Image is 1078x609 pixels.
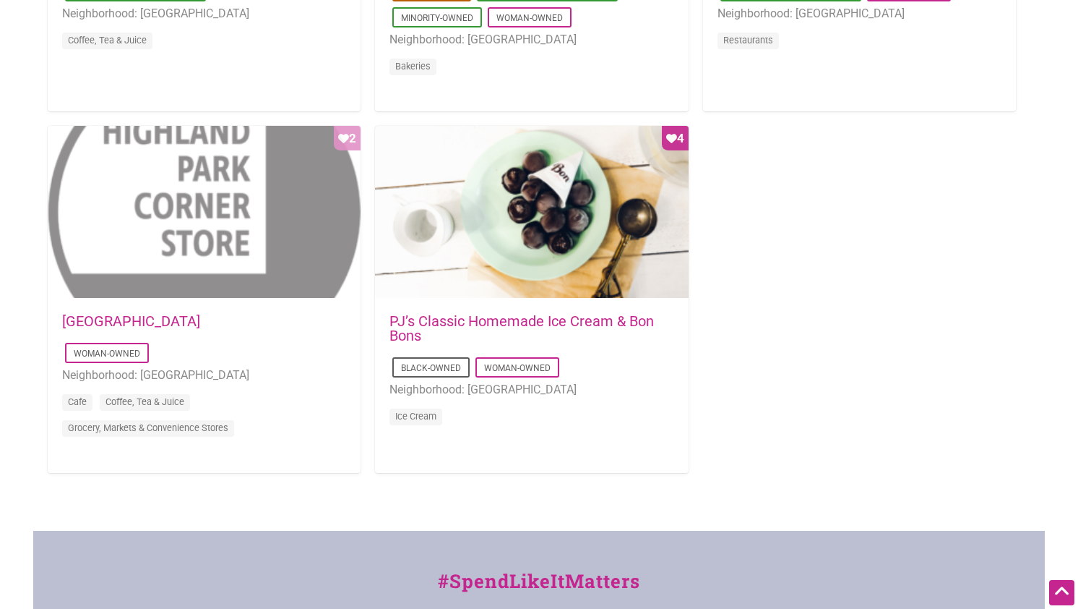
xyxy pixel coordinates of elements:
[68,35,147,46] a: Coffee, Tea & Juice
[68,422,228,433] a: Grocery, Markets & Convenience Stores
[401,363,461,373] a: Black-Owned
[717,4,1001,23] li: Neighborhood: [GEOGRAPHIC_DATA]
[105,396,184,407] a: Coffee, Tea & Juice
[496,13,563,23] a: Woman-Owned
[62,312,200,330] a: [GEOGRAPHIC_DATA]
[401,13,473,23] a: Minority-Owned
[62,366,346,385] li: Neighborhood: [GEOGRAPHIC_DATA]
[389,312,654,344] a: PJ’s Classic Homemade Ice Cream & Bon Bons
[68,396,87,407] a: Cafe
[62,4,346,23] li: Neighborhood: [GEOGRAPHIC_DATA]
[389,380,673,399] li: Neighborhood: [GEOGRAPHIC_DATA]
[484,363,551,373] a: Woman-Owned
[395,61,431,72] a: Bakeries
[74,349,140,359] a: Woman-Owned
[395,411,436,422] a: Ice Cream
[1049,580,1074,605] div: Scroll Back to Top
[389,30,673,49] li: Neighborhood: [GEOGRAPHIC_DATA]
[723,35,773,46] a: Restaurants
